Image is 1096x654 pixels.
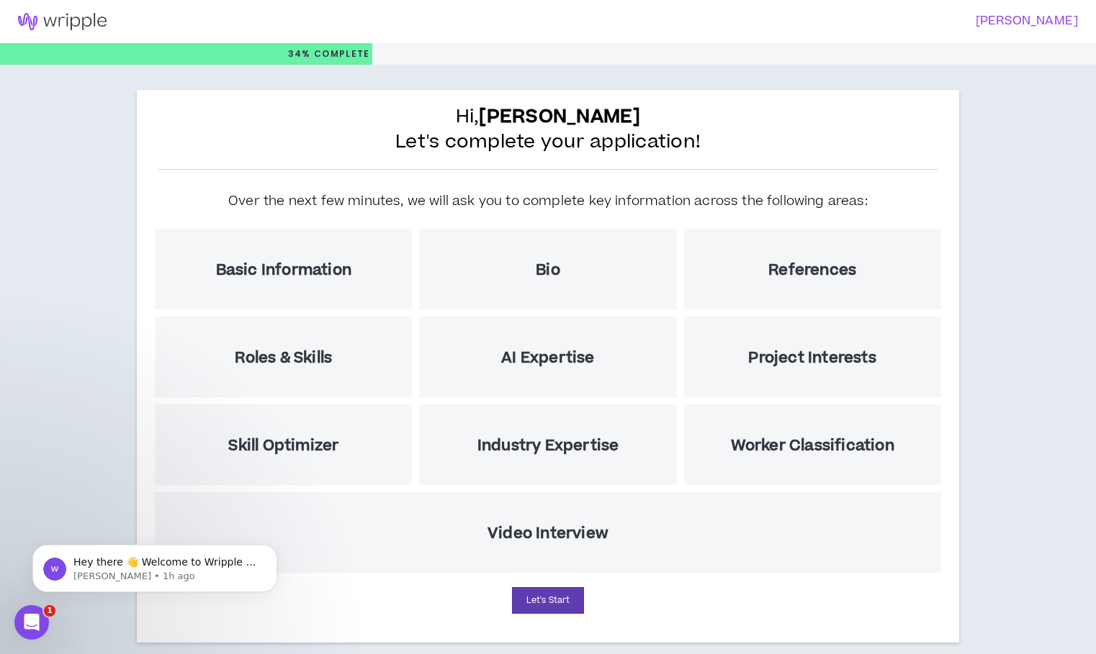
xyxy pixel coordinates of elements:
[477,437,619,455] h5: Industry Expertise
[479,103,640,130] b: [PERSON_NAME]
[228,437,338,455] h5: Skill Optimizer
[228,191,868,211] h5: Over the next few minutes, we will ask you to complete key information across the following areas:
[216,261,351,279] h5: Basic Information
[539,14,1079,28] h3: [PERSON_NAME]
[288,43,370,65] p: 34%
[488,524,608,542] h5: Video Interview
[395,130,701,155] span: Let's complete your application!
[731,437,894,455] h5: Worker Classification
[235,349,332,367] h5: Roles & Skills
[768,261,856,279] h5: References
[456,104,641,130] span: Hi,
[311,47,370,60] span: Complete
[44,605,55,617] span: 1
[501,349,594,367] h5: AI Expertise
[748,349,876,367] h5: Project Interests
[512,587,584,614] button: Let's Start
[11,514,299,615] iframe: Intercom notifications message
[536,261,560,279] h5: Bio
[14,605,49,640] iframe: Intercom live chat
